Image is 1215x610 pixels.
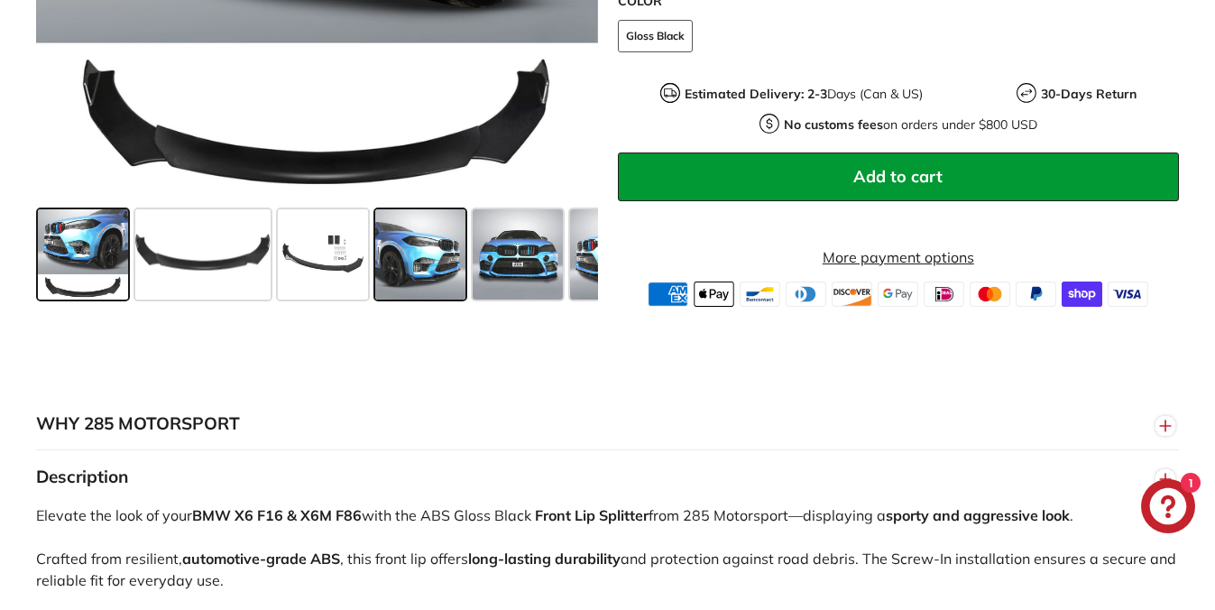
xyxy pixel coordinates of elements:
[784,116,883,132] strong: No customs fees
[970,281,1010,306] img: master
[1136,479,1201,538] inbox-online-store-chat: Shopify online store chat
[685,84,923,103] p: Days (Can & US)
[36,450,1179,504] button: Description
[786,281,826,306] img: diners_club
[694,281,734,306] img: apple_pay
[685,85,827,101] strong: Estimated Delivery: 2-3
[468,550,621,568] strong: long-lasting durability
[853,165,943,186] span: Add to cart
[832,281,872,306] img: discover
[648,281,688,306] img: american_express
[1108,281,1148,306] img: visa
[192,506,362,524] strong: BMW X6 F16 & X6M F86
[618,245,1180,267] a: More payment options
[878,281,918,306] img: google_pay
[36,397,1179,451] button: WHY 285 MOTORSPORT
[784,115,1037,134] p: on orders under $800 USD
[182,550,340,568] strong: automotive-grade ABS
[618,152,1180,200] button: Add to cart
[1016,281,1056,306] img: paypal
[1062,281,1102,306] img: shopify_pay
[1041,85,1137,101] strong: 30-Days Return
[535,506,649,524] strong: Front Lip Splitter
[740,281,780,306] img: bancontact
[886,506,1070,524] strong: sporty and aggressive look
[924,281,964,306] img: ideal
